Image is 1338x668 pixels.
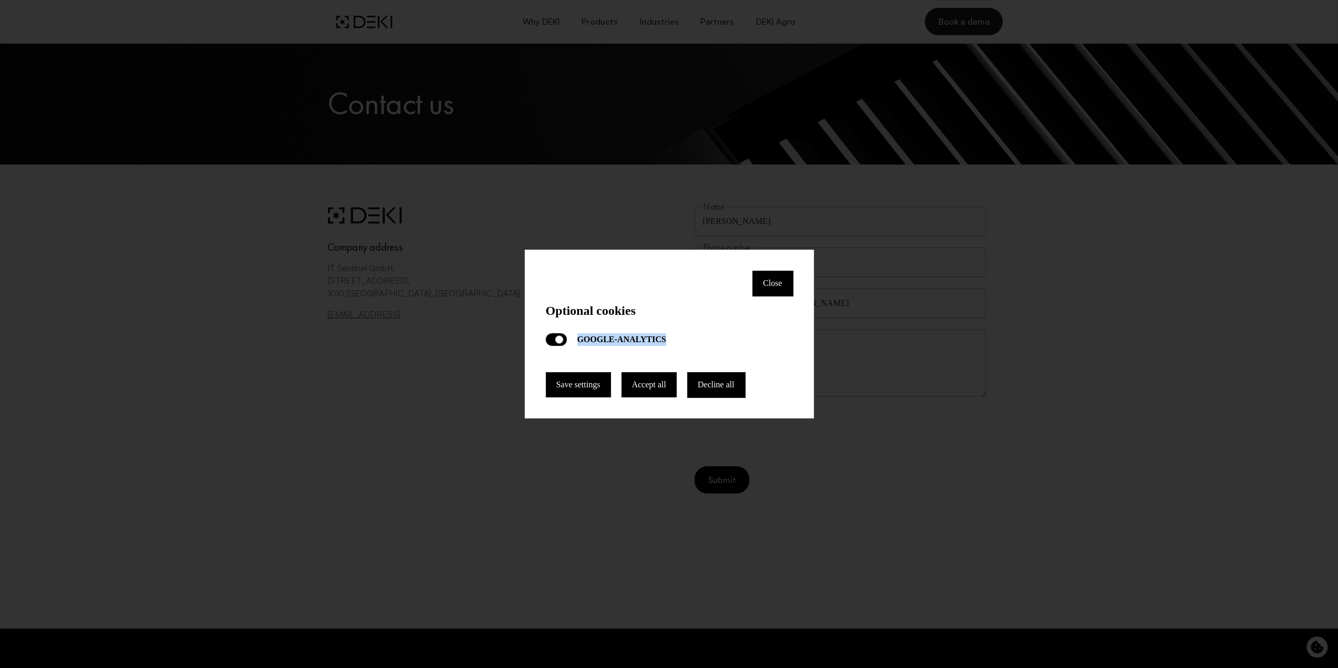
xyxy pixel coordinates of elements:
[546,301,793,320] h2: Optional cookies
[687,372,745,397] button: Decline all
[546,372,611,397] button: Save settings
[752,271,792,296] button: Close
[577,333,666,346] label: google-analytics
[546,333,567,346] button: google-analytics
[621,372,677,397] button: Accept all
